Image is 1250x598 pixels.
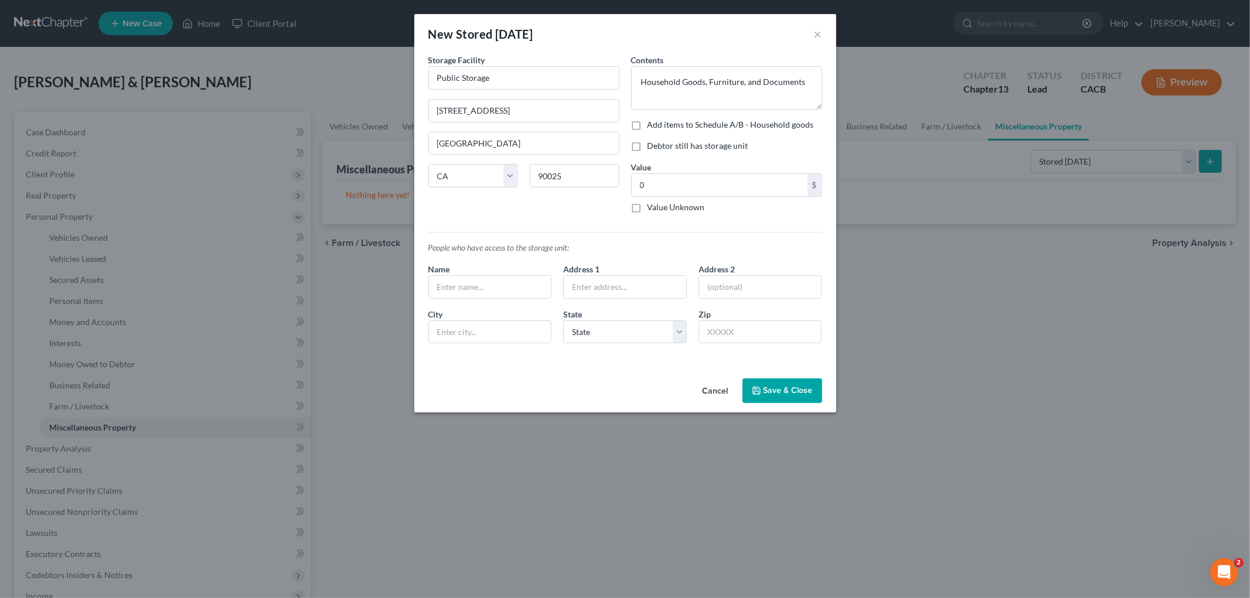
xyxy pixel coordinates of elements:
[428,26,533,42] div: New Stored [DATE]
[648,119,814,131] label: Add items to Schedule A/B - Household goods
[1234,558,1244,568] span: 2
[699,308,711,320] label: Zip
[429,100,619,122] input: Enter address...
[429,67,619,89] input: Enter name...
[563,263,600,275] label: Address 1
[631,161,652,173] label: Value
[1210,558,1238,586] iframe: Intercom live chat
[808,174,822,196] div: $
[428,263,450,275] label: Name
[429,276,551,298] input: Enter name...
[631,55,664,65] span: Contents
[428,308,443,320] label: City
[814,27,822,41] button: ×
[429,132,619,155] input: Enter city...
[563,308,582,320] label: State
[699,320,822,344] input: XXXXX
[648,140,748,152] label: Debtor still has storage unit
[648,201,705,213] label: Value Unknown
[699,263,735,275] label: Address 2
[429,321,551,343] input: Enter city...
[632,174,808,196] input: 0.00
[428,242,822,254] p: People who have access to the storage unit:
[742,378,822,403] button: Save & Close
[699,276,822,298] input: (optional)
[530,164,619,187] input: Enter zip...
[693,380,738,403] button: Cancel
[564,276,686,298] input: Enter address...
[428,54,485,66] label: Storage Facility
